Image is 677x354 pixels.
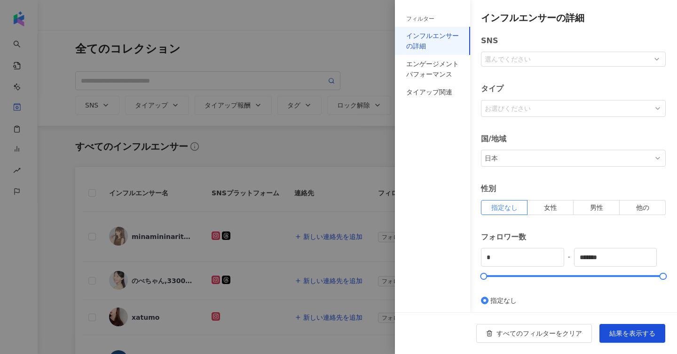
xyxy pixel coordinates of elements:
span: - [564,252,574,262]
div: お選びください [483,101,652,116]
span: 他の [636,204,649,211]
span: 指定なし [491,204,518,211]
span: 結果を表示する [609,330,655,337]
span: 指定なし [490,295,517,306]
div: SNS [481,30,666,52]
button: 結果を表示する [599,324,665,343]
span: すべてのフィルターをクリア [496,330,582,337]
div: エンゲージメントパフォーマンス [406,59,459,79]
div: タイプ [481,78,666,100]
div: 日本 [483,151,652,166]
div: フィルター [406,15,434,23]
div: 性別 [481,178,666,200]
div: インフルエンサーの詳細 [481,11,666,24]
div: インフルエンサーの詳細 [406,31,459,51]
div: 国/地域 [481,128,666,150]
span: 男性 [590,204,603,211]
div: タイアップ関連 [406,87,452,97]
div: フォロワー数 [481,226,666,248]
button: すべてのフィルターをクリア [476,324,592,343]
span: 女性 [544,204,557,211]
